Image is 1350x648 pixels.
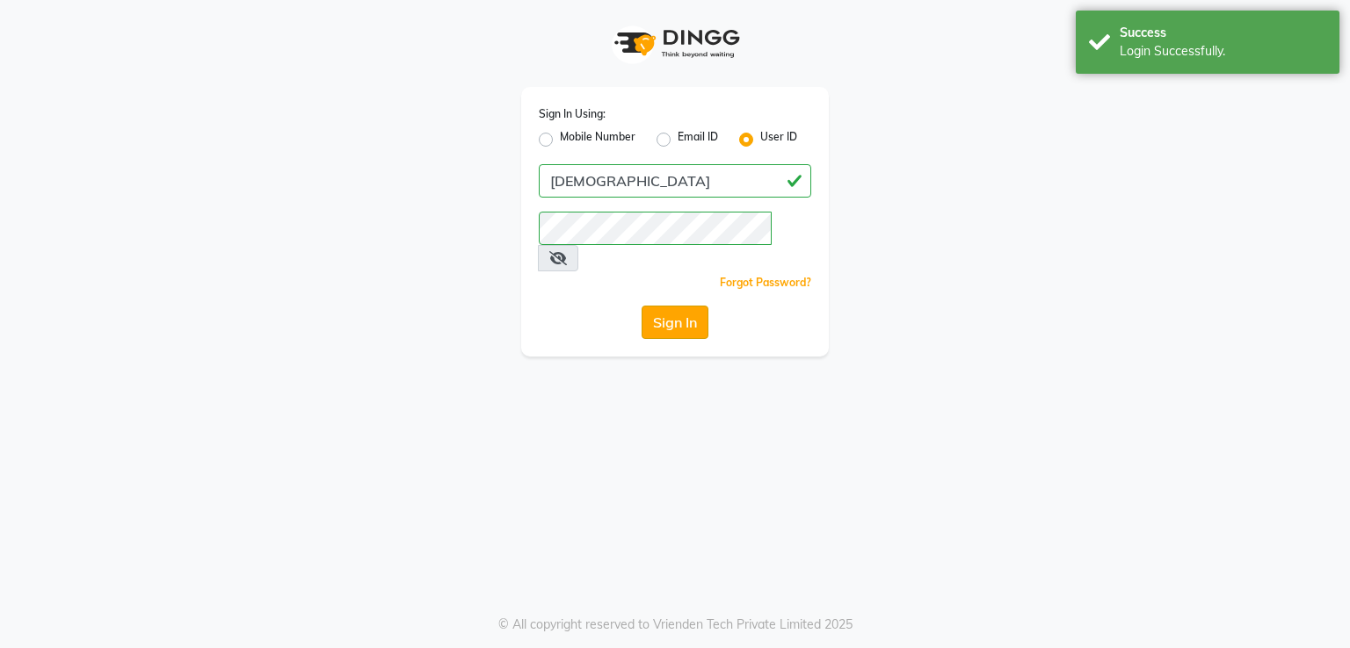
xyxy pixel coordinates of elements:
[605,18,745,69] img: logo1.svg
[560,129,635,150] label: Mobile Number
[1120,42,1326,61] div: Login Successfully.
[539,212,772,245] input: Username
[1120,24,1326,42] div: Success
[539,164,811,198] input: Username
[539,106,606,122] label: Sign In Using:
[678,129,718,150] label: Email ID
[642,306,708,339] button: Sign In
[760,129,797,150] label: User ID
[720,276,811,289] a: Forgot Password?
